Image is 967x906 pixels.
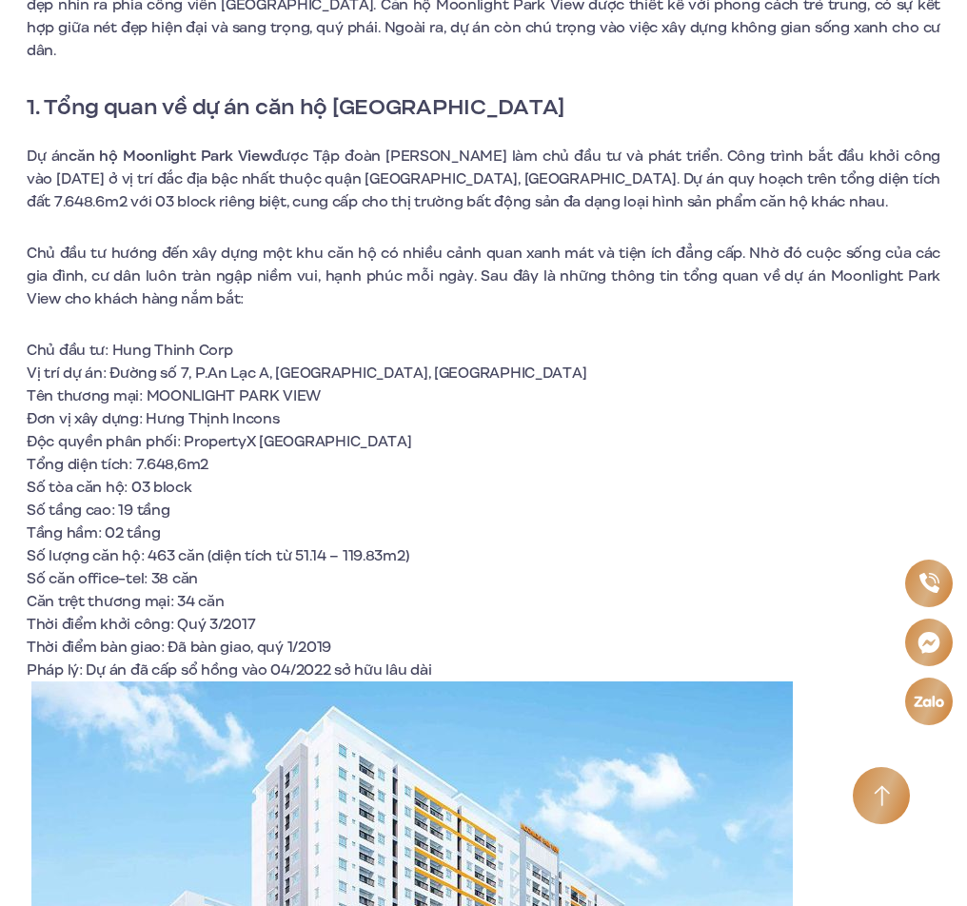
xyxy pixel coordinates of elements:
span: Tổng diện tích: 7.648,6m2 [27,454,208,475]
span: Dự án [27,146,69,167]
span: Hung Thinh Corp [112,340,233,361]
span: Vị trí dự án: Đường số 7, P.An Lạc A, [GEOGRAPHIC_DATA], [GEOGRAPHIC_DATA] [27,363,586,384]
span: Số căn office-tel: 38 căn [27,568,198,589]
span: Đơn vị xây dựng: Hưng Thịnh Incons [27,408,279,429]
b: căn hộ Moonlight Park View [69,146,272,167]
span: Căn trệt thương mại: 34 căn [27,591,224,612]
span: Tầng hầm: 02 tầng [27,522,160,543]
img: Arrow icon [874,785,890,807]
span: Tên thương mại: MOONLIGHT PARK VIEW [27,385,321,406]
span: Chủ đầu tư: [27,340,109,361]
img: Zalo icon [913,696,944,707]
span: Thời điểm bàn giao: Đã bàn giao, quý 1/2019 [27,637,331,658]
span: Chủ đầu tư hướng đến xây dựng một khu căn hộ có nhiều cảnh quan xanh mát và tiện ích đẳng cấp. Nh... [27,243,940,309]
img: Messenger icon [918,631,940,654]
span: Số lượng căn hộ: 463 căn (diện tích từ 51.14 – 119.83m2) [27,545,408,566]
span: Số tầng cao: 19 tầng [27,500,169,521]
span: Thời điểm khởi công: Quý 3/2017 [27,614,255,635]
span: Pháp lý: Dự án đã cấp sổ hồng vào 04/2022 sở hữu lâu dài [27,660,431,680]
img: Phone icon [918,573,938,593]
span: Độc quyền phân phối: PropertyX [GEOGRAPHIC_DATA] [27,431,412,452]
strong: 1. Tổng quan về dự án căn hộ [GEOGRAPHIC_DATA] [27,90,564,123]
span: Số tòa căn hộ: 03 block [27,477,192,498]
span: được Tập đoàn [PERSON_NAME] làm chủ đầu tư và phát triển. Công trình bắt đầu khởi công vào [DATE]... [27,146,940,212]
